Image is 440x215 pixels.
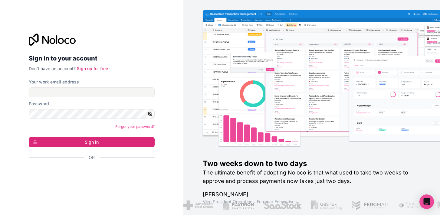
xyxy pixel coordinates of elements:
[29,66,76,71] span: Don't have an account?
[183,200,212,210] img: /assets/american-red-cross-BAupjrZR.png
[29,101,49,107] label: Password
[203,168,421,185] h2: The ultimate benefit of adopting Noloco is that what used to take two weeks to approve and proces...
[29,87,155,97] input: Email address
[89,155,95,161] span: Or
[26,167,153,181] iframe: Sign in with Google Button
[29,53,155,64] h2: Sign in to your account
[419,194,434,209] div: Open Intercom Messenger
[203,190,421,199] h1: [PERSON_NAME]
[263,200,301,210] img: /assets/saastock-C6Zbiodz.png
[29,137,155,147] button: Sign in
[29,109,155,119] input: Password
[77,66,108,71] a: Sign up for free
[398,200,426,210] img: /assets/fiera-fwj2N5v4.png
[311,200,342,210] img: /assets/gbstax-C-GtDUiK.png
[29,79,79,85] label: Your work email address
[115,124,155,129] a: Forgot your password?
[222,200,254,210] img: /assets/flatiron-C8eUkumj.png
[203,199,421,205] h1: Vice President Operations , Fergmar Enterprises
[351,200,388,210] img: /assets/fergmar-CudnrXN5.png
[203,159,421,168] h1: Two weeks down to two days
